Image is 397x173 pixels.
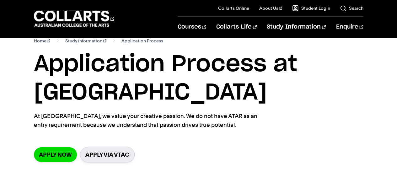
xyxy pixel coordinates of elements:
a: Search [340,5,363,11]
a: Enquire [336,17,363,37]
a: About Us [259,5,282,11]
a: Apply now [34,147,77,162]
span: Application Process [121,36,163,45]
a: Study Information [267,17,326,37]
a: Study information [65,36,106,45]
h1: Application Process at [GEOGRAPHIC_DATA] [34,50,363,107]
div: Go to homepage [34,10,114,28]
a: Collarts Online [218,5,249,11]
a: Apply via VTAC [80,147,135,162]
a: Courses [178,17,206,37]
a: Student Login [292,5,330,11]
p: At [GEOGRAPHIC_DATA], we value your creative passion. We do not have ATAR as an entry requirement... [34,112,263,129]
a: Home [34,36,51,45]
a: Collarts Life [216,17,257,37]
